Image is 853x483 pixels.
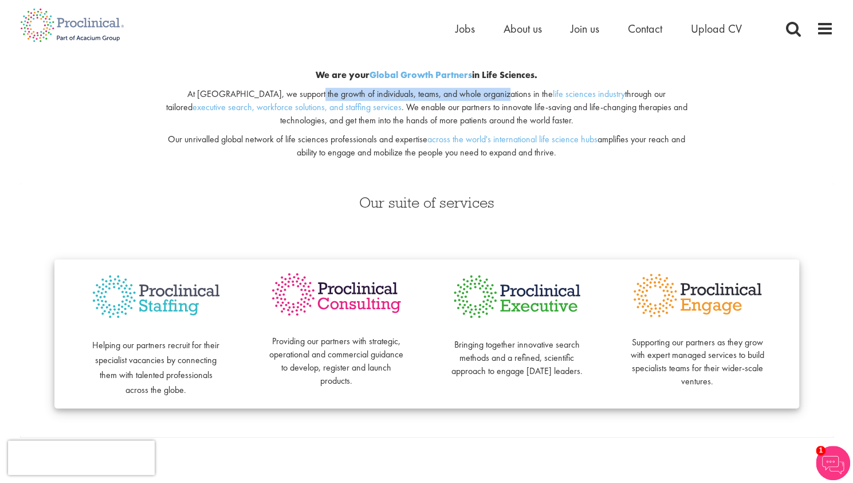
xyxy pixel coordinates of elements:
a: Contact [628,21,662,36]
a: life sciences industry [553,88,625,100]
h3: Our suite of services [20,195,834,210]
span: 1 [816,446,826,455]
a: executive search, workforce solutions, and staffing services [192,101,401,113]
p: Our unrivalled global network of life sciences professionals and expertise amplifies your reach a... [158,133,695,159]
b: We are your in Life Sciences. [316,69,537,81]
img: Chatbot [816,446,850,480]
iframe: reCAPTCHA [8,441,155,475]
p: At [GEOGRAPHIC_DATA], we support the growth of individuals, teams, and whole organizations in the... [158,88,695,127]
a: across the world's international life science hubs [427,133,598,145]
a: Upload CV [691,21,742,36]
img: Proclinical Executive [450,271,584,322]
a: Global Growth Partners [369,69,472,81]
a: About us [504,21,542,36]
span: Helping our partners recruit for their specialist vacancies by connecting them with talented prof... [92,339,219,396]
img: Proclinical Staffing [89,271,223,323]
a: Jobs [455,21,475,36]
p: Supporting our partners as they grow with expert managed services to build specialists teams for ... [630,323,765,388]
img: Proclinical Consulting [269,271,404,318]
img: Proclinical Engage [630,271,765,320]
a: Join us [571,21,599,36]
p: Bringing together innovative search methods and a refined, scientific approach to engage [DATE] l... [450,325,584,377]
p: Providing our partners with strategic, operational and commercial guidance to develop, register a... [269,322,404,388]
